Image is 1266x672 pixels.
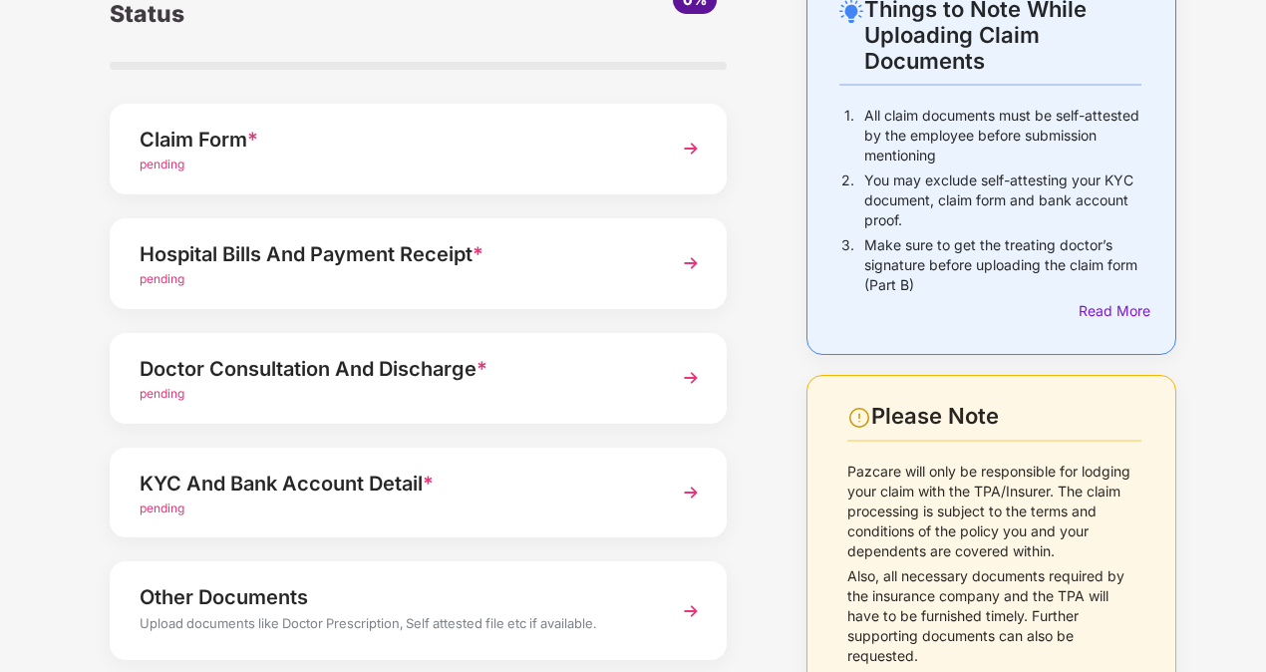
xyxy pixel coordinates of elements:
img: svg+xml;base64,PHN2ZyBpZD0iV2FybmluZ18tXzI0eDI0IiBkYXRhLW5hbWU9Ildhcm5pbmcgLSAyNHgyNCIgeG1sbnM9Im... [847,406,871,430]
p: Also, all necessary documents required by the insurance company and the TPA will have to be furni... [847,566,1141,666]
p: Make sure to get the treating doctor’s signature before uploading the claim form (Part B) [864,235,1141,295]
p: Pazcare will only be responsible for lodging your claim with the TPA/Insurer. The claim processin... [847,462,1141,561]
div: Please Note [871,403,1141,430]
p: 2. [841,170,854,230]
div: Read More [1079,300,1141,322]
div: Hospital Bills And Payment Receipt [140,238,650,270]
img: svg+xml;base64,PHN2ZyBpZD0iTmV4dCIgeG1sbnM9Imh0dHA6Ly93d3cudzMub3JnLzIwMDAvc3ZnIiB3aWR0aD0iMzYiIG... [673,360,709,396]
div: Other Documents [140,581,650,613]
div: Upload documents like Doctor Prescription, Self attested file etc if available. [140,613,650,639]
img: svg+xml;base64,PHN2ZyBpZD0iTmV4dCIgeG1sbnM9Imh0dHA6Ly93d3cudzMub3JnLzIwMDAvc3ZnIiB3aWR0aD0iMzYiIG... [673,245,709,281]
img: svg+xml;base64,PHN2ZyBpZD0iTmV4dCIgeG1sbnM9Imh0dHA6Ly93d3cudzMub3JnLzIwMDAvc3ZnIiB3aWR0aD0iMzYiIG... [673,475,709,510]
span: pending [140,271,184,286]
div: Claim Form [140,124,650,156]
p: 1. [844,106,854,166]
span: pending [140,157,184,171]
span: pending [140,386,184,401]
span: pending [140,501,184,515]
p: You may exclude self-attesting your KYC document, claim form and bank account proof. [864,170,1141,230]
img: svg+xml;base64,PHN2ZyBpZD0iTmV4dCIgeG1sbnM9Imh0dHA6Ly93d3cudzMub3JnLzIwMDAvc3ZnIiB3aWR0aD0iMzYiIG... [673,131,709,167]
div: Doctor Consultation And Discharge [140,353,650,385]
p: All claim documents must be self-attested by the employee before submission mentioning [864,106,1141,166]
div: KYC And Bank Account Detail [140,468,650,500]
img: svg+xml;base64,PHN2ZyBpZD0iTmV4dCIgeG1sbnM9Imh0dHA6Ly93d3cudzMub3JnLzIwMDAvc3ZnIiB3aWR0aD0iMzYiIG... [673,593,709,629]
p: 3. [841,235,854,295]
